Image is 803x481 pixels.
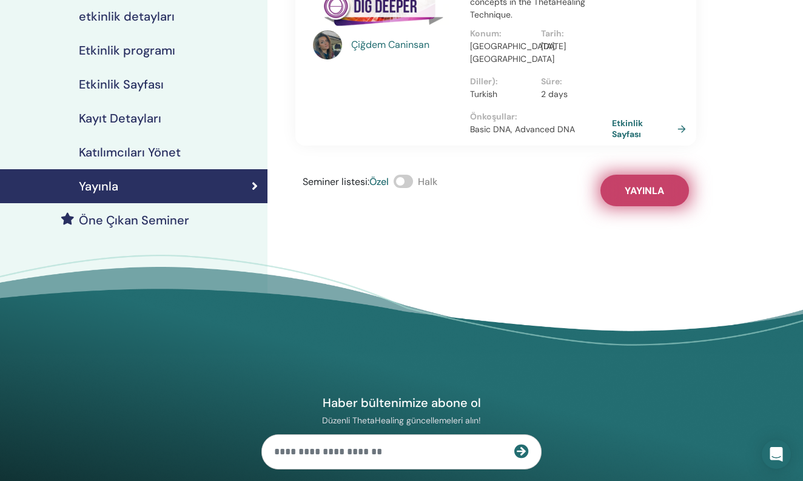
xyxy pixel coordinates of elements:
p: Tarih : [541,27,605,40]
h4: Etkinlik programı [79,43,175,58]
span: Yayınla [625,184,664,197]
span: Özel [369,175,389,188]
h4: Katılımcıları Yönet [79,145,181,160]
p: [GEOGRAPHIC_DATA], [GEOGRAPHIC_DATA] [470,40,534,66]
h4: Kayıt Detayları [79,111,161,126]
p: Diller) : [470,75,534,88]
p: Turkish [470,88,534,101]
h4: etkinlik detayları [79,9,175,24]
p: Basic DNA, Advanced DNA [470,123,612,136]
h4: Haber bültenimize abone ol [261,395,542,411]
p: Önkoşullar : [470,110,612,123]
p: 2 days [541,88,605,101]
span: Halk [418,175,437,188]
a: Çiğdem Caninsan [351,38,458,52]
h4: Etkinlik Sayfası [79,77,164,92]
p: Konum : [470,27,534,40]
a: Etkinlik Sayfası [612,118,691,140]
p: Süre : [541,75,605,88]
button: Yayınla [600,175,689,206]
div: Open Intercom Messenger [762,440,791,469]
p: [DATE] [541,40,605,53]
img: default.jpg [313,30,342,59]
h4: Yayınla [79,179,118,193]
h4: Öne Çıkan Seminer [79,213,189,227]
p: Düzenli ThetaHealing güncellemeleri alın! [261,415,542,426]
span: Seminer listesi : [303,175,369,188]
